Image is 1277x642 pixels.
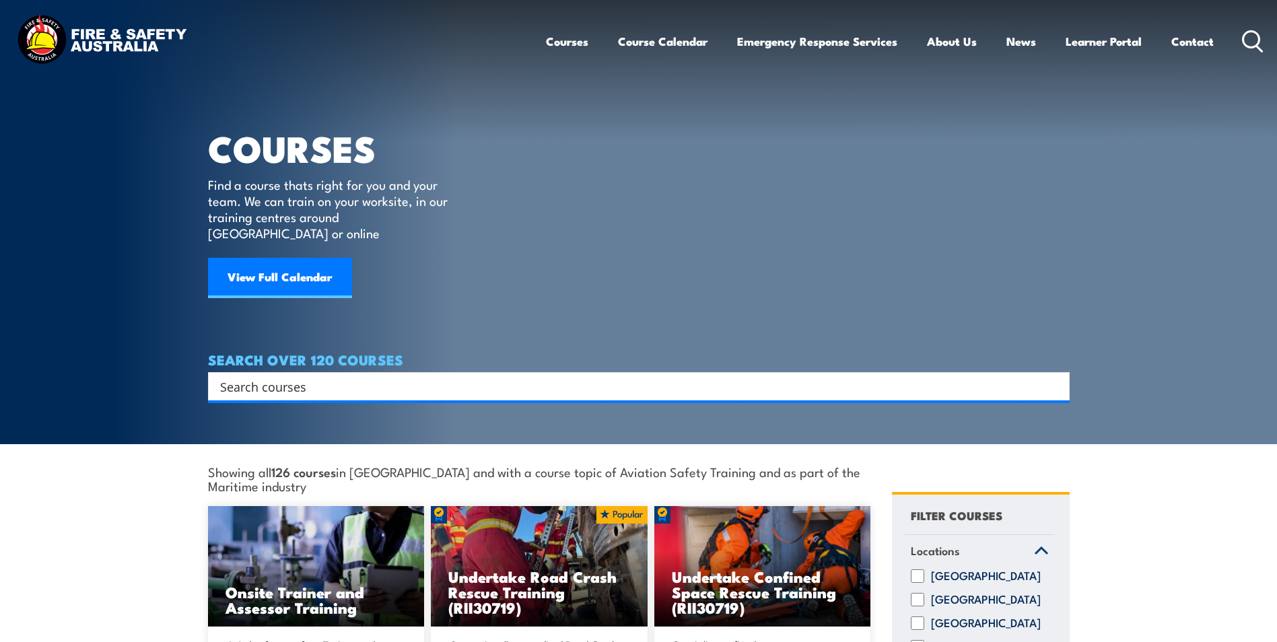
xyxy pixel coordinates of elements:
a: View Full Calendar [208,258,352,298]
h3: Undertake Confined Space Rescue Training (RII30719) [672,569,854,615]
a: Course Calendar [618,24,707,59]
span: Locations [911,542,960,560]
a: Onsite Trainer and Assessor Training [208,506,425,627]
a: Undertake Road Crash Rescue Training (RII30719) [431,506,648,627]
a: Learner Portal [1066,24,1142,59]
a: Contact [1171,24,1214,59]
button: Search magnifier button [1046,377,1065,396]
span: Showing all in [GEOGRAPHIC_DATA] and with a course topic of Aviation Safety Training and as part ... [208,464,871,493]
h4: SEARCH OVER 120 COURSES [208,352,1070,367]
a: Locations [905,535,1055,570]
a: Undertake Confined Space Rescue Training (RII30719) [654,506,871,627]
img: Undertake Confined Space Rescue Training (non Fire-Sector) (2) [654,506,871,627]
a: News [1006,24,1036,59]
label: [GEOGRAPHIC_DATA] [931,593,1041,606]
a: Courses [546,24,588,59]
a: About Us [927,24,977,59]
label: [GEOGRAPHIC_DATA] [931,616,1041,630]
h1: COURSES [208,132,467,164]
strong: 126 courses [271,462,336,480]
input: Search input [220,376,1040,396]
a: Emergency Response Services [737,24,897,59]
label: [GEOGRAPHIC_DATA] [931,569,1041,583]
h3: Onsite Trainer and Assessor Training [226,584,407,615]
img: Safety For Leaders [208,506,425,627]
form: Search form [223,377,1043,396]
h4: FILTER COURSES [911,506,1002,524]
img: Road Crash Rescue Training [431,506,648,627]
h3: Undertake Road Crash Rescue Training (RII30719) [448,569,630,615]
p: Find a course thats right for you and your team. We can train on your worksite, in our training c... [208,176,454,241]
